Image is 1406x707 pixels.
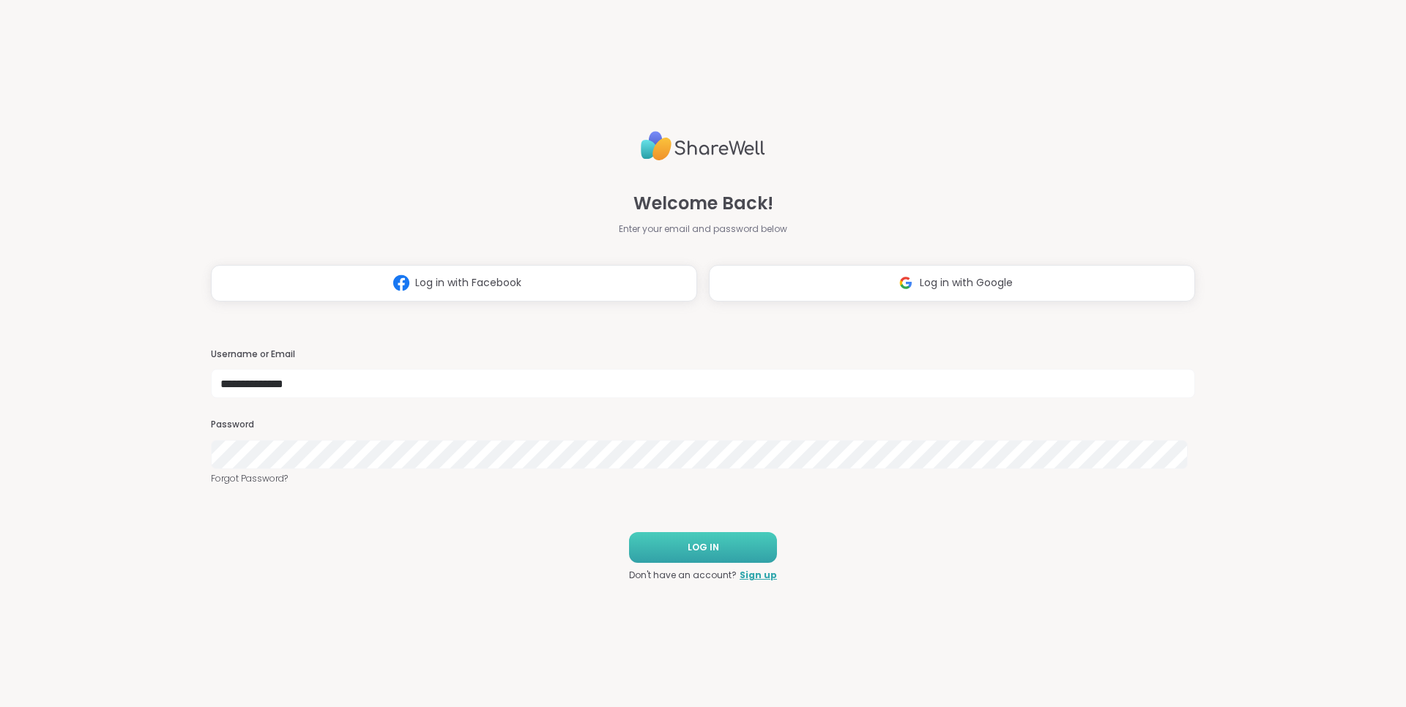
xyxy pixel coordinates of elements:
[641,125,765,167] img: ShareWell Logo
[211,265,697,302] button: Log in with Facebook
[892,269,920,296] img: ShareWell Logomark
[920,275,1013,291] span: Log in with Google
[629,532,777,563] button: LOG IN
[211,472,1195,485] a: Forgot Password?
[211,419,1195,431] h3: Password
[709,265,1195,302] button: Log in with Google
[211,348,1195,361] h3: Username or Email
[688,541,719,554] span: LOG IN
[387,269,415,296] img: ShareWell Logomark
[629,569,737,582] span: Don't have an account?
[619,222,787,236] span: Enter your email and password below
[633,190,773,217] span: Welcome Back!
[415,275,521,291] span: Log in with Facebook
[740,569,777,582] a: Sign up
